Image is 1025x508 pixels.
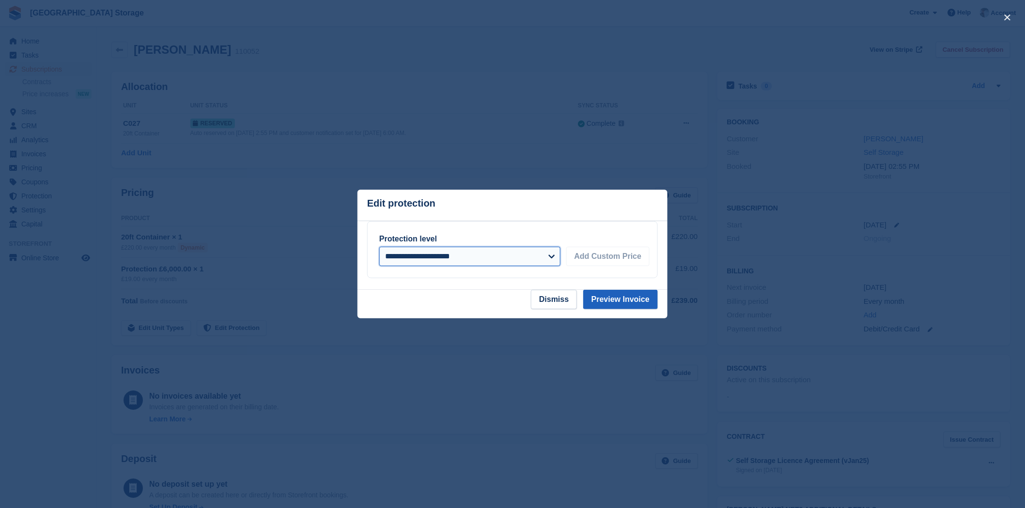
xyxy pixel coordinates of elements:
[531,290,577,309] button: Dismiss
[379,235,437,243] label: Protection level
[583,290,658,309] button: Preview Invoice
[566,247,650,266] button: Add Custom Price
[367,198,435,209] p: Edit protection
[1000,10,1015,25] button: close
